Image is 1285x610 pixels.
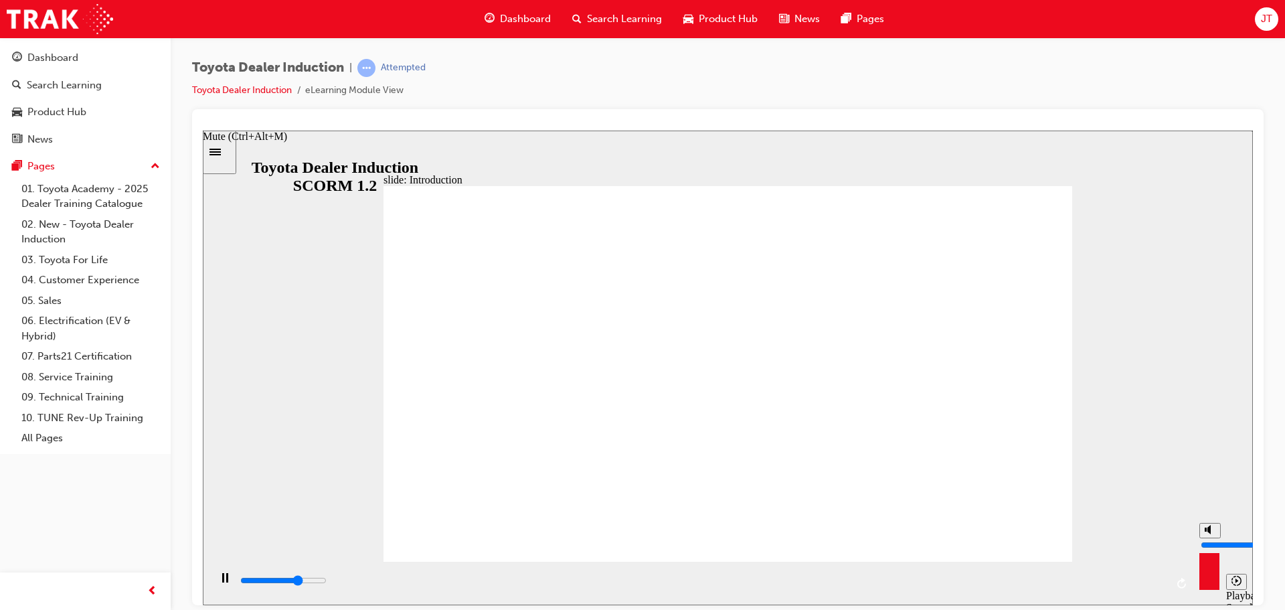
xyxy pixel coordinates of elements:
[16,408,165,429] a: 10. TUNE Rev-Up Training
[587,11,662,27] span: Search Learning
[305,83,404,98] li: eLearning Module View
[12,106,22,119] span: car-icon
[12,80,21,92] span: search-icon
[562,5,673,33] a: search-iconSearch Learning
[794,11,820,27] span: News
[16,367,165,388] a: 08. Service Training
[16,250,165,271] a: 03. Toyota For Life
[16,428,165,449] a: All Pages
[16,179,165,214] a: 01. Toyota Academy - 2025 Dealer Training Catalogue
[5,154,165,179] button: Pages
[27,132,53,147] div: News
[990,431,1043,475] div: misc controls
[841,11,851,27] span: pages-icon
[7,442,29,465] button: Pause (Ctrl+Alt+P)
[768,5,831,33] a: news-iconNews
[381,62,426,74] div: Attempted
[357,59,375,77] span: learningRecordVerb_ATTEMPT-icon
[572,11,582,27] span: search-icon
[192,60,344,76] span: Toyota Dealer Induction
[12,134,22,146] span: news-icon
[7,431,990,475] div: playback controls
[12,161,22,173] span: pages-icon
[349,60,352,76] span: |
[151,158,160,175] span: up-icon
[27,78,102,93] div: Search Learning
[699,11,758,27] span: Product Hub
[7,4,113,34] img: Trak
[831,5,895,33] a: pages-iconPages
[500,11,551,27] span: Dashboard
[16,346,165,367] a: 07. Parts21 Certification
[5,73,165,98] a: Search Learning
[37,445,124,455] input: slide progress
[5,100,165,125] a: Product Hub
[16,214,165,250] a: 02. New - Toyota Dealer Induction
[27,159,55,174] div: Pages
[485,11,495,27] span: guage-icon
[27,104,86,120] div: Product Hub
[12,52,22,64] span: guage-icon
[16,291,165,311] a: 05. Sales
[16,270,165,291] a: 04. Customer Experience
[857,11,884,27] span: Pages
[673,5,768,33] a: car-iconProduct Hub
[970,443,990,463] button: Replay (Ctrl+Alt+R)
[1261,11,1272,27] span: JT
[147,583,157,600] span: prev-icon
[474,5,562,33] a: guage-iconDashboard
[683,11,693,27] span: car-icon
[5,43,165,154] button: DashboardSearch LearningProduct HubNews
[1255,7,1278,31] button: JT
[1023,443,1044,459] button: Playback speed
[16,311,165,346] a: 06. Electrification (EV & Hybrid)
[27,50,78,66] div: Dashboard
[779,11,789,27] span: news-icon
[5,127,165,152] a: News
[5,46,165,70] a: Dashboard
[192,84,292,96] a: Toyota Dealer Induction
[16,387,165,408] a: 09. Technical Training
[1023,459,1043,483] div: Playback Speed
